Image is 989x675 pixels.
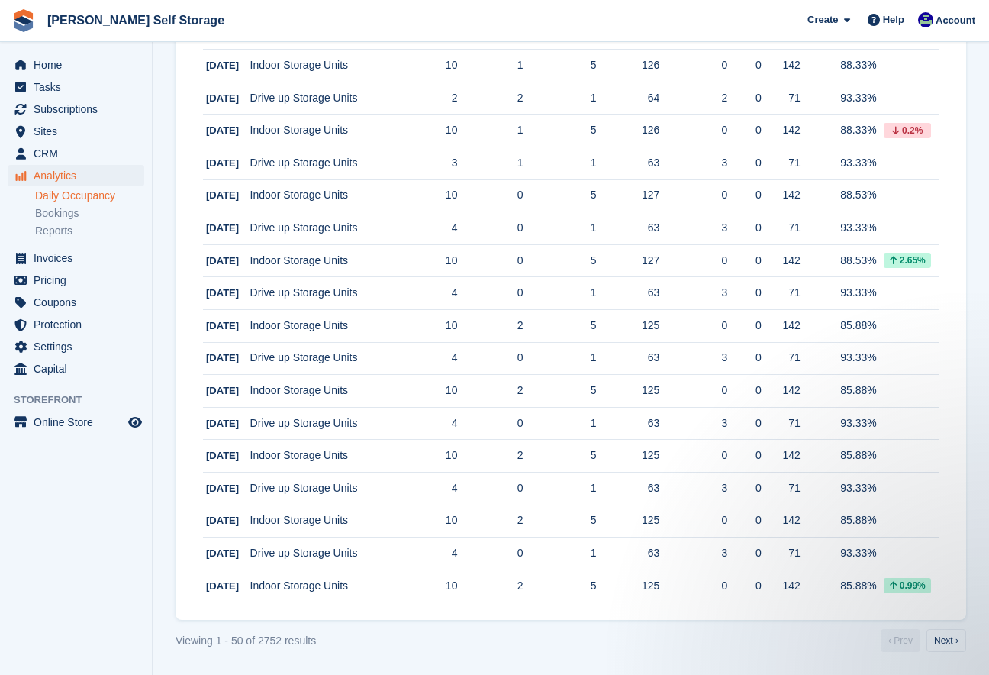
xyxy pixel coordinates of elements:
td: 5 [523,570,597,602]
td: 85.88% [801,505,877,538]
td: 1 [523,538,597,570]
td: 88.53% [801,179,877,212]
td: 88.53% [801,244,877,277]
div: Viewing 1 - 50 of 2752 results [176,633,316,649]
td: 142 [762,244,801,277]
span: Create [807,12,838,27]
div: 3 [659,155,727,171]
td: Drive up Storage Units [250,147,391,180]
div: 3 [659,480,727,496]
div: 63 [597,545,660,561]
div: 0 [659,318,727,334]
a: menu [8,358,144,379]
div: 0 [727,285,762,301]
span: [DATE] [206,352,239,363]
td: 71 [762,473,801,505]
td: 85.88% [801,310,877,343]
td: Indoor Storage Units [250,440,391,473]
span: [DATE] [206,255,239,266]
td: 1 [523,342,597,375]
td: 71 [762,407,801,440]
td: 2 [457,440,523,473]
span: Protection [34,314,125,335]
td: 0 [457,473,523,505]
td: 2 [457,505,523,538]
td: 0 [457,407,523,440]
td: 4 [391,212,458,245]
a: menu [8,412,144,433]
span: [DATE] [206,157,239,169]
td: 10 [391,505,458,538]
td: 93.33% [801,538,877,570]
div: 0 [659,578,727,594]
div: 3 [659,545,727,561]
div: 0 [727,253,762,269]
td: 93.33% [801,407,877,440]
td: 71 [762,147,801,180]
a: Reports [35,224,144,238]
td: 4 [391,342,458,375]
td: 0 [457,342,523,375]
td: Drive up Storage Units [250,277,391,310]
a: menu [8,165,144,186]
div: 0 [659,447,727,463]
td: 4 [391,277,458,310]
td: 5 [523,179,597,212]
td: 142 [762,570,801,602]
div: 2 [659,90,727,106]
div: 127 [597,253,660,269]
td: 93.33% [801,147,877,180]
td: 5 [523,115,597,147]
a: Next [926,629,966,652]
span: Home [34,54,125,76]
span: [DATE] [206,483,239,494]
img: stora-icon-8386f47178a22dfd0bd8f6a31ec36ba5ce8667c1dd55bd0f319d3a0aa187defe.svg [12,9,35,32]
span: Capital [34,358,125,379]
span: Invoices [34,247,125,269]
a: Preview store [126,413,144,431]
td: 5 [523,310,597,343]
a: menu [8,314,144,335]
nav: Pages [878,629,969,652]
div: 63 [597,155,660,171]
td: 1 [457,115,523,147]
td: 2 [457,310,523,343]
td: 93.33% [801,212,877,245]
td: Drive up Storage Units [250,407,391,440]
div: 125 [597,383,660,399]
td: 85.88% [801,375,877,408]
div: 0 [727,480,762,496]
div: 127 [597,187,660,203]
div: 125 [597,512,660,528]
span: [DATE] [206,418,239,429]
div: 0 [727,155,762,171]
span: [DATE] [206,124,239,136]
a: Daily Occupancy [35,189,144,203]
div: 3 [659,415,727,431]
td: 0 [457,277,523,310]
td: 1 [523,277,597,310]
a: Previous [881,629,920,652]
td: 10 [391,310,458,343]
div: 0 [659,122,727,138]
span: Analytics [34,165,125,186]
td: 1 [523,473,597,505]
td: 142 [762,50,801,82]
div: 0 [727,90,762,106]
div: 0 [727,220,762,236]
td: 5 [523,50,597,82]
div: 0.2% [884,123,931,138]
td: Indoor Storage Units [250,244,391,277]
td: 10 [391,115,458,147]
td: Drive up Storage Units [250,82,391,115]
td: 71 [762,538,801,570]
a: menu [8,336,144,357]
td: 10 [391,440,458,473]
td: 1 [523,407,597,440]
td: 0 [457,212,523,245]
td: 1 [457,50,523,82]
td: 1 [523,147,597,180]
td: 142 [762,310,801,343]
img: Justin Farthing [918,12,933,27]
td: 2 [457,375,523,408]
